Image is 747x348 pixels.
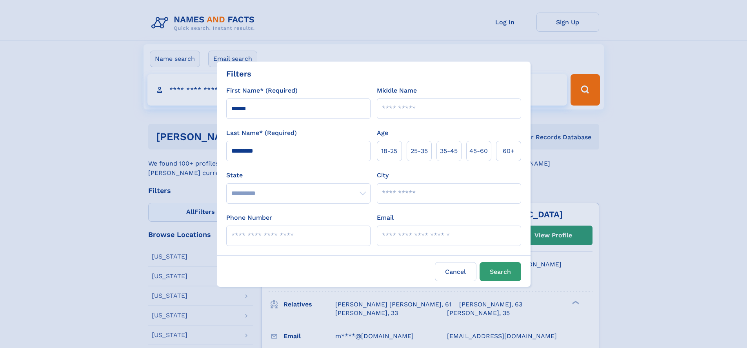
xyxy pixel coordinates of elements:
label: First Name* (Required) [226,86,298,95]
span: 45‑60 [469,146,488,156]
label: Last Name* (Required) [226,128,297,138]
label: Age [377,128,388,138]
span: 25‑35 [411,146,428,156]
span: 60+ [503,146,514,156]
label: Email [377,213,394,222]
label: City [377,171,389,180]
label: Middle Name [377,86,417,95]
div: Filters [226,68,251,80]
button: Search [480,262,521,281]
span: 35‑45 [440,146,458,156]
label: Phone Number [226,213,272,222]
label: Cancel [435,262,476,281]
span: 18‑25 [381,146,397,156]
label: State [226,171,371,180]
